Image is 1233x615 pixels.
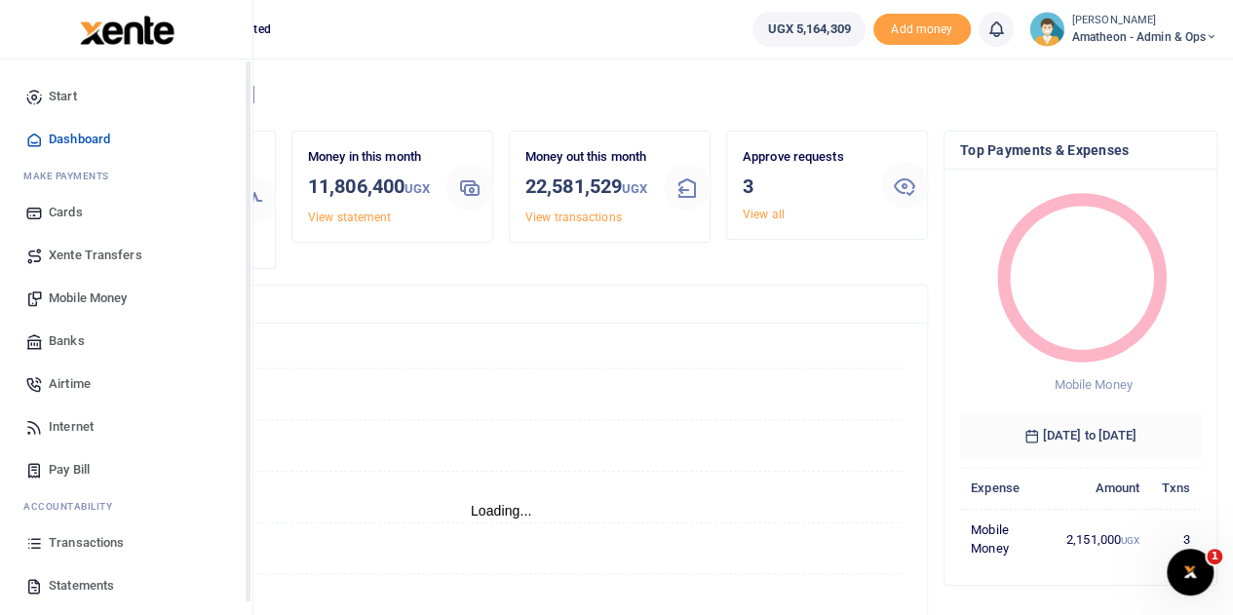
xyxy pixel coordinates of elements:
small: UGX [622,181,647,196]
a: View transactions [525,211,622,224]
h4: Hello [PERSON_NAME] [74,84,1217,105]
span: countability [38,499,112,514]
span: Dashboard [49,130,110,149]
small: UGX [405,181,430,196]
span: 1 [1207,549,1222,564]
span: Add money [873,14,971,46]
span: Airtime [49,374,91,394]
h3: 3 [743,172,866,201]
a: Statements [16,564,237,607]
img: profile-user [1029,12,1064,47]
td: 3 [1150,509,1201,569]
p: Money in this month [308,147,431,168]
a: View statement [308,211,391,224]
span: ake Payments [33,169,109,183]
span: Cards [49,203,83,222]
th: Amount [1056,467,1151,509]
a: Dashboard [16,118,237,161]
a: Cards [16,191,237,234]
a: Add money [873,20,971,35]
a: Banks [16,320,237,363]
img: logo-large [80,16,174,45]
a: logo-small logo-large logo-large [78,21,174,36]
h4: Top Payments & Expenses [960,139,1201,161]
span: Amatheon - Admin & Ops [1072,28,1217,46]
span: Transactions [49,533,124,553]
span: Start [49,87,77,106]
span: Pay Bill [49,460,90,480]
a: UGX 5,164,309 [752,12,865,47]
th: Txns [1150,467,1201,509]
text: Loading... [471,503,532,519]
li: M [16,161,237,191]
td: 2,151,000 [1056,509,1151,569]
span: Statements [49,576,114,596]
span: UGX 5,164,309 [767,19,850,39]
a: Pay Bill [16,448,237,491]
p: Money out this month [525,147,648,168]
span: Mobile Money [1054,377,1132,392]
span: Mobile Money [49,288,127,308]
span: Internet [49,417,94,437]
small: [PERSON_NAME] [1072,13,1217,29]
li: Wallet ballance [745,12,872,47]
li: Ac [16,491,237,521]
h3: 22,581,529 [525,172,648,204]
h4: Transactions Overview [91,293,911,315]
a: Transactions [16,521,237,564]
small: UGX [1121,535,1139,546]
span: Banks [49,331,85,351]
th: Expense [960,467,1056,509]
h3: 11,806,400 [308,172,431,204]
h6: [DATE] to [DATE] [960,412,1201,459]
p: Approve requests [743,147,866,168]
a: profile-user [PERSON_NAME] Amatheon - Admin & Ops [1029,12,1217,47]
a: Airtime [16,363,237,405]
span: Xente Transfers [49,246,142,265]
a: Xente Transfers [16,234,237,277]
a: Start [16,75,237,118]
a: View all [743,208,785,221]
a: Mobile Money [16,277,237,320]
a: Internet [16,405,237,448]
li: Toup your wallet [873,14,971,46]
iframe: Intercom live chat [1167,549,1214,596]
td: Mobile Money [960,509,1056,569]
